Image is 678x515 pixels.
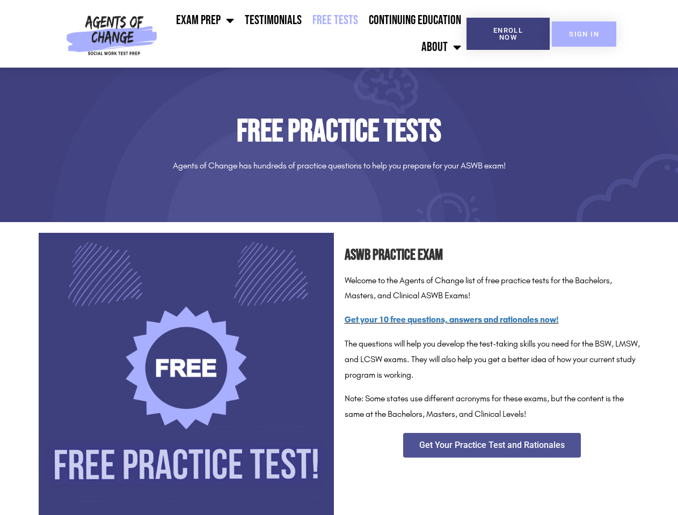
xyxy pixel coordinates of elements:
p: Note: Some states use different acronyms for these exams, but the content is the same at the Bach... [345,391,640,422]
span: Enroll Now [484,27,533,41]
p: Agents of Change has hundreds of practice questions to help you prepare for your ASWB exam! [39,158,640,174]
p: The questions will help you develop the test-taking skills you need for the BSW, LMSW, and LCSW e... [345,336,640,382]
a: Testimonials [239,7,307,34]
a: Continuing Education [363,7,466,34]
nav: Menu [162,7,466,61]
h1: Free Practice Tests [39,116,640,148]
a: Get your 10 free questions, answers and rationales now! [345,314,559,325]
p: Welcome to the Agents of Change list of free practice tests for the Bachelors, Masters, and Clini... [345,273,640,304]
span: Get Your Practice Test and Rationales [419,441,565,450]
a: Free Tests [307,7,363,34]
a: Exam Prep [171,7,239,34]
a: Get Your Practice Test and Rationales [403,433,581,458]
span: SIGN IN [569,31,599,38]
a: Enroll Now [466,18,550,50]
h2: ASWB Practice Exam [345,244,640,268]
a: About [416,34,466,61]
a: SIGN IN [552,21,616,47]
